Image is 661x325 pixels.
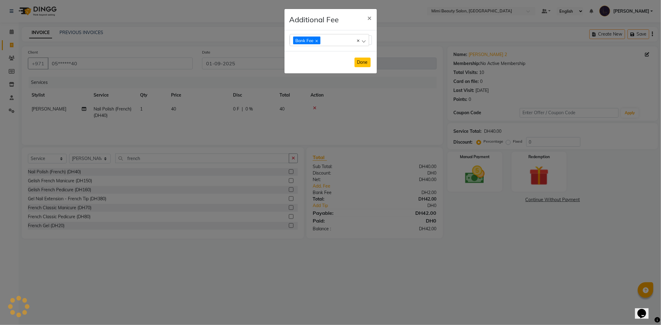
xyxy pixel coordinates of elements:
iframe: chat widget [635,300,655,319]
span: Bank Fee [296,38,314,43]
button: Done [355,58,371,67]
button: Close [363,9,377,26]
h4: Additional Fee [289,14,339,25]
span: × [368,13,372,22]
